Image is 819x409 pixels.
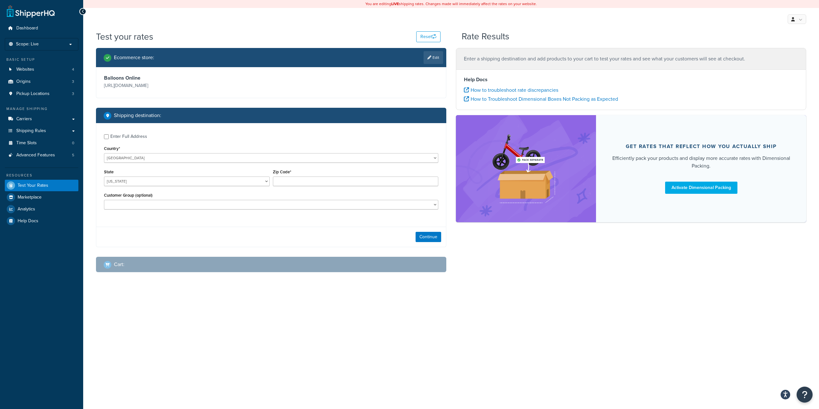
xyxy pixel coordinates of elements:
[18,218,38,224] span: Help Docs
[611,154,791,170] div: Efficiently pack your products and display more accurate rates with Dimensional Packing.
[5,64,78,75] a: Websites4
[72,67,74,72] span: 4
[18,183,48,188] span: Test Your Rates
[665,182,737,194] a: Activate Dimensional Packing
[5,215,78,227] a: Help Docs
[114,113,161,118] h2: Shipping destination :
[5,64,78,75] li: Websites
[72,140,74,146] span: 0
[104,193,153,198] label: Customer Group (optional)
[16,26,38,31] span: Dashboard
[104,75,270,81] h3: Balloons Online
[5,180,78,191] a: Test Your Rates
[486,125,566,212] img: feature-image-dim-d40ad3071a2b3c8e08177464837368e35600d3c5e73b18a22c1e4bb210dc32ac.png
[273,169,291,174] label: Zip Code*
[5,192,78,203] a: Marketplace
[464,86,558,94] a: How to troubleshoot rate discrepancies
[5,57,78,62] div: Basic Setup
[5,106,78,112] div: Manage Shipping
[464,76,798,83] h4: Help Docs
[797,387,813,403] button: Open Resource Center
[18,195,42,200] span: Marketplace
[5,149,78,161] li: Advanced Features
[16,79,31,84] span: Origins
[424,51,443,64] a: Edit
[5,76,78,88] li: Origins
[5,88,78,100] li: Pickup Locations
[391,1,399,7] b: LIVE
[5,125,78,137] a: Shipping Rules
[104,81,270,90] p: [URL][DOMAIN_NAME]
[72,91,74,97] span: 3
[104,146,120,151] label: Country*
[416,31,441,42] button: Reset
[16,42,39,47] span: Scope: Live
[5,88,78,100] a: Pickup Locations3
[5,173,78,178] div: Resources
[462,32,509,42] h2: Rate Results
[104,169,114,174] label: State
[5,137,78,149] li: Time Slots
[96,30,153,43] h1: Test your rates
[464,95,618,103] a: How to Troubleshoot Dimensional Boxes Not Packing as Expected
[16,140,37,146] span: Time Slots
[16,67,34,72] span: Websites
[16,153,55,158] span: Advanced Features
[114,262,124,267] h2: Cart :
[5,113,78,125] a: Carriers
[72,153,74,158] span: 5
[72,79,74,84] span: 3
[114,55,154,60] h2: Ecommerce store :
[5,149,78,161] a: Advanced Features5
[416,232,441,242] button: Continue
[110,132,147,141] div: Enter Full Address
[5,22,78,34] a: Dashboard
[5,203,78,215] a: Analytics
[5,76,78,88] a: Origins3
[104,134,109,139] input: Enter Full Address
[18,207,35,212] span: Analytics
[5,137,78,149] a: Time Slots0
[626,143,777,150] div: Get rates that reflect how you actually ship
[16,128,46,134] span: Shipping Rules
[16,91,50,97] span: Pickup Locations
[16,116,32,122] span: Carriers
[464,54,798,63] p: Enter a shipping destination and add products to your cart to test your rates and see what your c...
